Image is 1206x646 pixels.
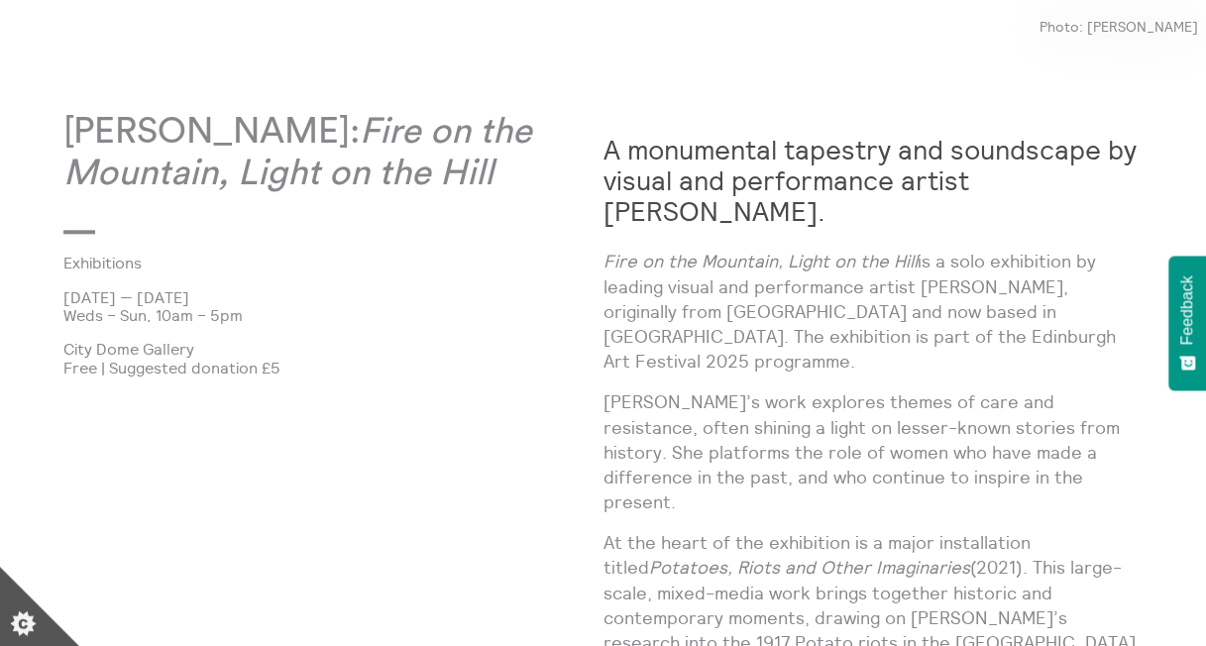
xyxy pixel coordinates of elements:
button: Feedback - Show survey [1168,256,1206,390]
p: Weds – Sun, 10am – 5pm [63,306,603,324]
p: is a solo exhibition by leading visual and performance artist [PERSON_NAME], originally from [GEO... [603,249,1144,374]
a: Exhibitions [63,254,572,271]
p: City Dome Gallery [63,340,603,358]
em: Potatoes, Riots and Other Imaginaries [649,556,970,579]
strong: A monumental tapestry and soundscape by visual and performance artist [PERSON_NAME]. [603,133,1137,228]
p: [DATE] — [DATE] [63,288,603,306]
p: [PERSON_NAME]: [63,112,603,194]
span: Feedback [1178,275,1196,345]
em: Fire on the Mountain, Light on the Hill [603,250,918,272]
em: Fire on the Mountain, Light on the Hill [63,114,532,190]
p: [PERSON_NAME]’s work explores themes of care and resistance, often shining a light on lesser-know... [603,389,1144,514]
p: Free | Suggested donation £5 [63,359,603,377]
